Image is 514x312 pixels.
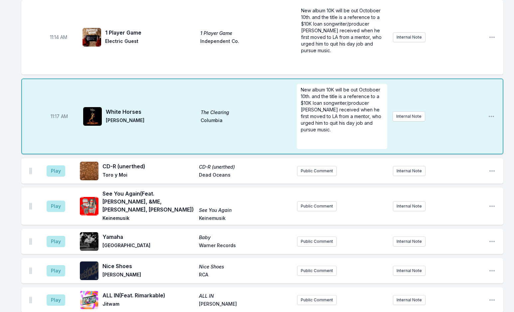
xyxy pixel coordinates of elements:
[83,28,101,47] img: 1 Player Game
[297,236,337,246] button: Public Comment
[80,162,98,180] img: CD-R (unerthed)
[199,215,291,223] span: Keinemusik
[489,238,495,245] button: Open playlist item options
[47,201,65,212] button: Play
[201,117,291,125] span: Columbia
[393,236,426,246] button: Internal Note
[47,265,65,276] button: Play
[47,294,65,306] button: Play
[29,297,32,303] img: Drag Handle
[301,87,383,132] span: New album 10K will be out Octoboer 10th. and the title is a reference to a $10K loan songwriter/p...
[102,291,195,299] span: ALL IN (Feat. Rimarkable)
[393,166,426,176] button: Internal Note
[80,232,98,251] img: Baby
[297,166,337,176] button: Public Comment
[50,34,67,41] span: Timestamp
[102,215,195,223] span: Keinemusik
[489,267,495,274] button: Open playlist item options
[489,203,495,210] button: Open playlist item options
[80,291,98,309] img: ALL IN
[200,38,291,46] span: Independent Co.
[201,109,291,116] span: The Clearing
[489,168,495,174] button: Open playlist item options
[199,242,291,250] span: Warner Records
[47,236,65,247] button: Play
[393,201,426,211] button: Internal Note
[29,267,32,274] img: Drag Handle
[29,203,32,210] img: Drag Handle
[199,271,291,279] span: RCA
[106,108,197,116] span: White Horses
[102,301,195,309] span: Jitwam
[106,117,197,125] span: [PERSON_NAME]
[51,113,68,120] span: Timestamp
[488,113,495,120] button: Open playlist item options
[105,38,196,46] span: Electric Guest
[199,301,291,309] span: [PERSON_NAME]
[102,162,195,170] span: CD-R (unerthed)
[297,201,337,211] button: Public Comment
[199,263,291,270] span: Nice Shoes
[29,168,32,174] img: Drag Handle
[80,197,98,216] img: See You Again
[105,29,196,37] span: 1 Player Game
[80,261,98,280] img: Nice Shoes
[297,266,337,276] button: Public Comment
[102,262,195,270] span: Nice Shoes
[393,111,425,121] button: Internal Note
[47,165,65,177] button: Play
[102,242,195,250] span: [GEOGRAPHIC_DATA]
[199,207,291,214] span: See You Again
[199,293,291,299] span: ALL IN
[102,233,195,241] span: Yamaha
[489,34,495,41] button: Open playlist item options
[29,238,32,245] img: Drag Handle
[102,190,195,214] span: See You Again (Feat. [PERSON_NAME], &ME, [PERSON_NAME], [PERSON_NAME])
[393,295,426,305] button: Internal Note
[200,30,291,37] span: 1 Player Game
[102,271,195,279] span: [PERSON_NAME]
[199,172,291,180] span: Dead Oceans
[489,297,495,303] button: Open playlist item options
[297,295,337,305] button: Public Comment
[199,164,291,170] span: CD-R (unerthed)
[102,172,195,180] span: Toro y Moi
[83,107,102,126] img: The Clearing
[393,266,426,276] button: Internal Note
[301,8,383,53] span: New album 10K will be out Octoboer 10th. and the title is a reference to a $10K loan songwriter/p...
[199,234,291,241] span: Baby
[393,32,426,42] button: Internal Note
